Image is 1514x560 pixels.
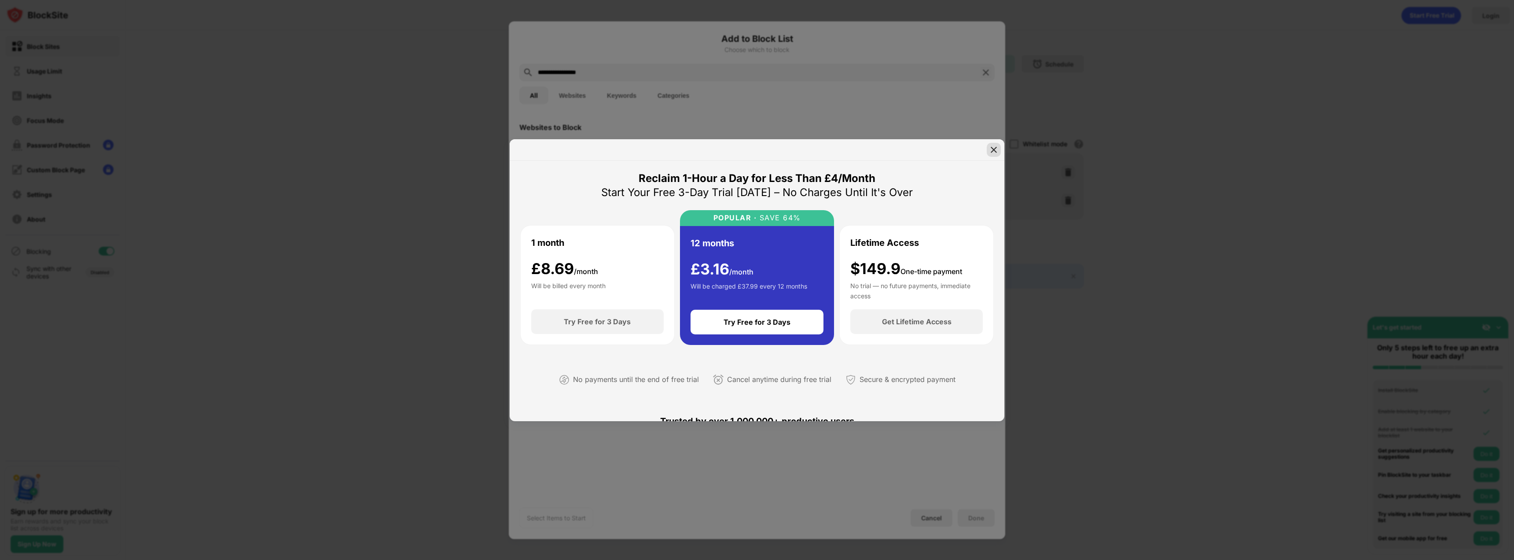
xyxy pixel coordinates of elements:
[691,237,734,250] div: 12 months
[845,375,856,385] img: secured-payment
[882,317,952,326] div: Get Lifetime Access
[860,373,955,386] div: Secure & encrypted payment
[574,267,598,276] span: /month
[900,267,962,276] span: One-time payment
[757,214,801,222] div: SAVE 64%
[559,375,570,385] img: not-paying
[564,317,631,326] div: Try Free for 3 Days
[850,236,919,249] div: Lifetime Access
[724,318,790,326] div: Try Free for 3 Days
[691,282,807,299] div: Will be charged £37.99 every 12 months
[531,236,564,249] div: 1 month
[639,171,875,185] div: Reclaim 1-Hour a Day for Less Than £4/Month
[531,281,606,299] div: Will be billed every month
[713,214,757,222] div: POPULAR ·
[729,267,753,276] span: /month
[850,260,962,278] div: $149.9
[520,400,994,442] div: Trusted by over 1,000,000+ productive users
[850,281,983,299] div: No trial — no future payments, immediate access
[531,260,598,278] div: £ 8.69
[713,375,724,385] img: cancel-anytime
[573,373,699,386] div: No payments until the end of free trial
[601,185,913,200] div: Start Your Free 3-Day Trial [DATE] – No Charges Until It's Over
[727,373,831,386] div: Cancel anytime during free trial
[691,260,753,278] div: £ 3.16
